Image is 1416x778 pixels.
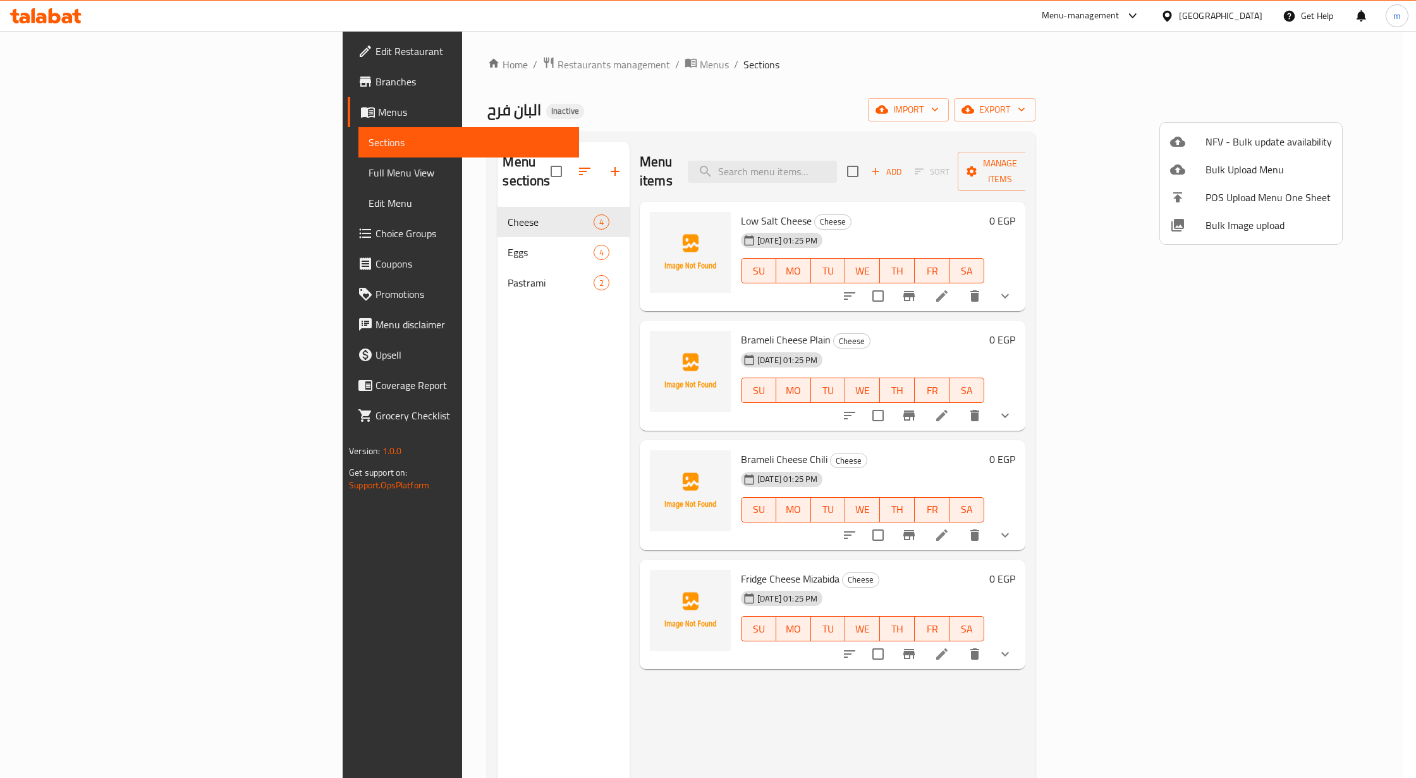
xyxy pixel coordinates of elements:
[1160,156,1342,183] li: Upload bulk menu
[1205,190,1332,205] span: POS Upload Menu One Sheet
[1160,128,1342,156] li: NFV - Bulk update availability
[1205,162,1332,177] span: Bulk Upload Menu
[1205,218,1332,233] span: Bulk Image upload
[1160,183,1342,211] li: POS Upload Menu One Sheet
[1205,134,1332,149] span: NFV - Bulk update availability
